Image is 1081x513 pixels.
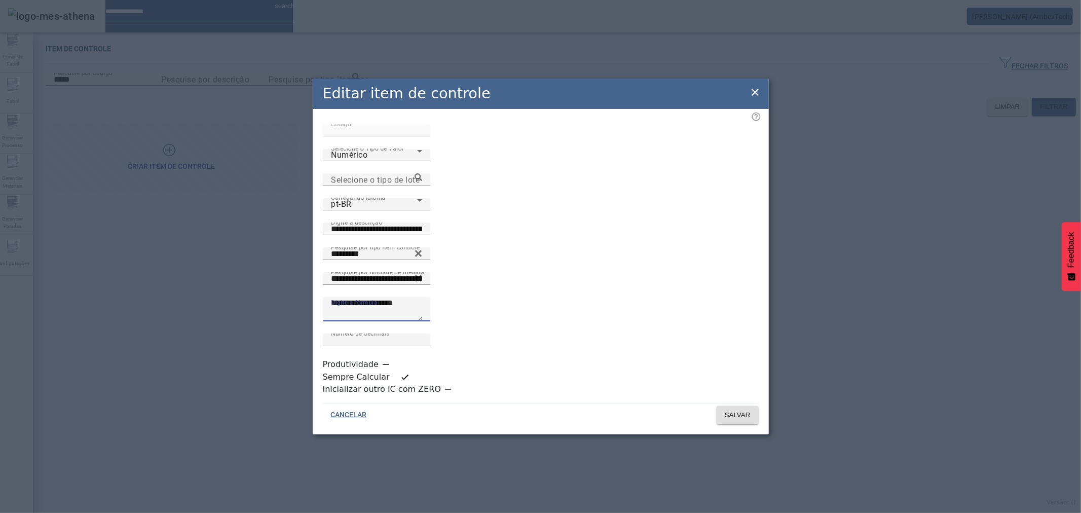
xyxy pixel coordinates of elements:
[331,248,422,260] input: Number
[1067,232,1076,268] span: Feedback
[331,175,420,185] mat-label: Selecione o tipo de lote
[323,383,443,395] label: Inicializar outro IC com ZERO
[331,199,352,209] span: pt-BR
[323,371,392,383] label: Sempre Calcular
[331,410,367,420] span: CANCELAR
[331,329,390,337] mat-label: Número de decimais
[331,243,420,250] mat-label: Pesquise por tipo item controle
[323,406,375,424] button: CANCELAR
[331,150,367,160] span: Numérico
[331,273,422,285] input: Number
[725,410,751,420] span: SALVAR
[331,268,424,275] mat-label: Pesquise por unidade de medida
[1062,222,1081,291] button: Feedback - Mostrar pesquisa
[331,174,422,186] input: Number
[331,299,378,306] mat-label: Digite a fórmula
[331,218,382,226] mat-label: Digite a descrição
[717,406,759,424] button: SALVAR
[323,358,381,371] label: Produtividade
[323,83,491,104] h2: Editar item de controle
[331,120,351,127] mat-label: Código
